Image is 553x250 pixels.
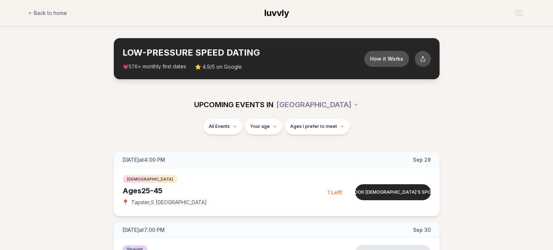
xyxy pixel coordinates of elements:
button: How it Works [364,51,409,67]
span: [DEMOGRAPHIC_DATA] [123,175,177,183]
span: All Events [209,124,230,129]
div: Ages 25-45 [123,186,328,196]
h2: LOW-PRESSURE SPEED DATING [123,47,364,59]
span: [DATE] at 7:00 PM [123,226,165,234]
span: Ages I prefer to meet [290,124,337,129]
span: Back to home [34,9,67,17]
span: 1 Left! [328,189,342,195]
span: Sep 30 [413,226,431,234]
button: Book [DEMOGRAPHIC_DATA]'s spot [355,184,431,200]
button: Open menu [512,8,525,19]
a: luvvly [264,7,289,19]
span: [DATE] at 4:00 PM [123,156,165,164]
span: UPCOMING EVENTS IN [194,100,273,110]
button: Your age [245,118,282,134]
button: All Events [204,118,242,134]
span: 576 [129,64,138,70]
button: [GEOGRAPHIC_DATA] [276,97,359,113]
a: Back to home [28,6,67,20]
span: ⭐ 4.9/5 on Google [195,63,242,70]
span: Tapster , S [GEOGRAPHIC_DATA] [131,199,207,206]
span: Sep 28 [413,156,431,164]
button: Ages I prefer to meet [285,118,349,134]
span: Your age [250,124,270,129]
span: 💗 + monthly first dates [123,63,186,70]
span: luvvly [264,8,289,18]
span: 📍 [123,199,128,205]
